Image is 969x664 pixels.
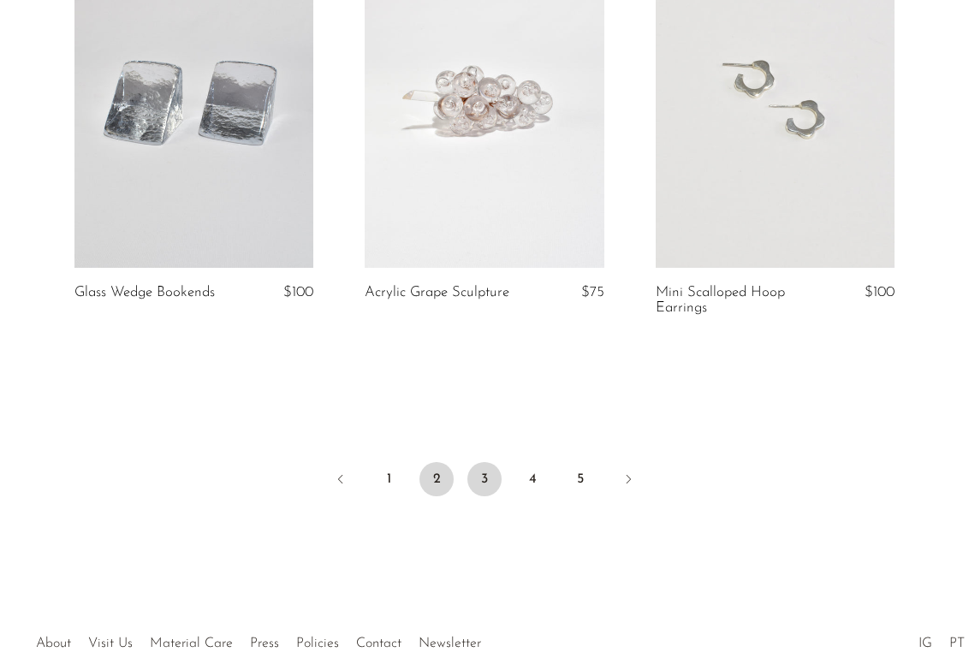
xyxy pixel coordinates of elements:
a: Acrylic Grape Sculpture [365,285,509,300]
span: 2 [419,462,454,496]
span: $100 [283,285,313,299]
a: Mini Scalloped Hoop Earrings [656,285,813,317]
a: 5 [563,462,597,496]
a: Previous [324,462,358,500]
a: Visit Us [88,637,133,650]
span: $100 [865,285,895,299]
a: 3 [467,462,502,496]
a: IG [918,637,932,650]
a: 4 [515,462,550,496]
a: PT [949,637,965,650]
span: $75 [581,285,604,299]
a: 1 [372,462,406,496]
a: Press [250,637,279,650]
a: Next [611,462,645,500]
a: Glass Wedge Bookends [74,285,215,300]
a: About [36,637,71,650]
a: Policies [296,637,339,650]
ul: Quick links [27,623,490,655]
a: Material Care [150,637,233,650]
